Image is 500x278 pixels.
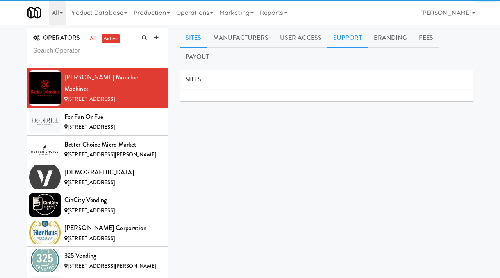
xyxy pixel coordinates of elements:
[27,68,168,108] li: [PERSON_NAME] Munchie Machines[STREET_ADDRESS]
[207,28,274,48] a: Manufacturers
[88,34,98,44] a: all
[64,72,162,95] div: [PERSON_NAME] Munchie Machines
[68,179,115,186] span: [STREET_ADDRESS]
[64,139,162,151] div: Better Choice Micro Market
[64,250,162,262] div: 325 Vending
[27,219,168,247] li: [PERSON_NAME] Corporation[STREET_ADDRESS]
[274,28,327,48] a: User Access
[64,167,162,178] div: [DEMOGRAPHIC_DATA]
[413,28,439,48] a: Fees
[27,6,41,20] img: Micromart
[64,194,162,206] div: CinCity Vending
[68,151,156,158] span: [STREET_ADDRESS][PERSON_NAME]
[27,163,168,191] li: [DEMOGRAPHIC_DATA][STREET_ADDRESS]
[27,136,168,163] li: Better Choice Micro Market[STREET_ADDRESS][PERSON_NAME]
[27,191,168,219] li: CinCity Vending[STREET_ADDRESS]
[27,247,168,274] li: 325 Vending[STREET_ADDRESS][PERSON_NAME]
[68,95,115,103] span: [STREET_ADDRESS]
[180,47,216,67] a: Payout
[68,235,115,242] span: [STREET_ADDRESS]
[33,33,80,42] span: OPERATORS
[102,34,120,44] a: active
[68,207,115,214] span: [STREET_ADDRESS]
[27,108,168,136] li: For Fun or Fuel[STREET_ADDRESS]
[186,75,202,84] span: SITES
[64,222,162,234] div: [PERSON_NAME] Corporation
[33,44,162,58] input: Search Operator
[368,28,413,48] a: Branding
[64,111,162,123] div: For Fun or Fuel
[327,28,368,48] a: Support
[68,123,115,131] span: [STREET_ADDRESS]
[68,262,156,270] span: [STREET_ADDRESS][PERSON_NAME]
[180,28,207,48] a: Sites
